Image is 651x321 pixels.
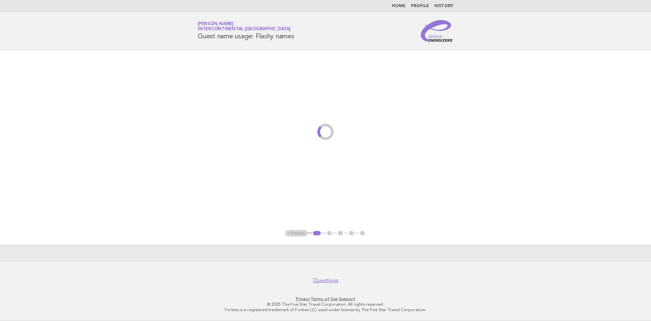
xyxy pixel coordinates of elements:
a: Questions [313,277,338,284]
a: Home [392,4,406,8]
a: [PERSON_NAME]InterContinental [GEOGRAPHIC_DATA] [198,22,291,31]
a: History [434,4,453,8]
p: · · [118,296,533,302]
h1: Guest name usage: Flashy names [198,22,294,40]
p: Forbes is a registered trademark of Forbes LLC used under license by The Five Star Travel Corpora... [118,307,533,313]
p: © 2025 The Five Star Travel Corporation. All rights reserved. [118,302,533,307]
a: Privacy [296,297,310,301]
img: Service Energizers [421,20,453,42]
a: Terms of Use [311,297,338,301]
a: Profile [411,4,429,8]
a: Support [339,297,355,301]
span: InterContinental [GEOGRAPHIC_DATA] [198,27,291,32]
